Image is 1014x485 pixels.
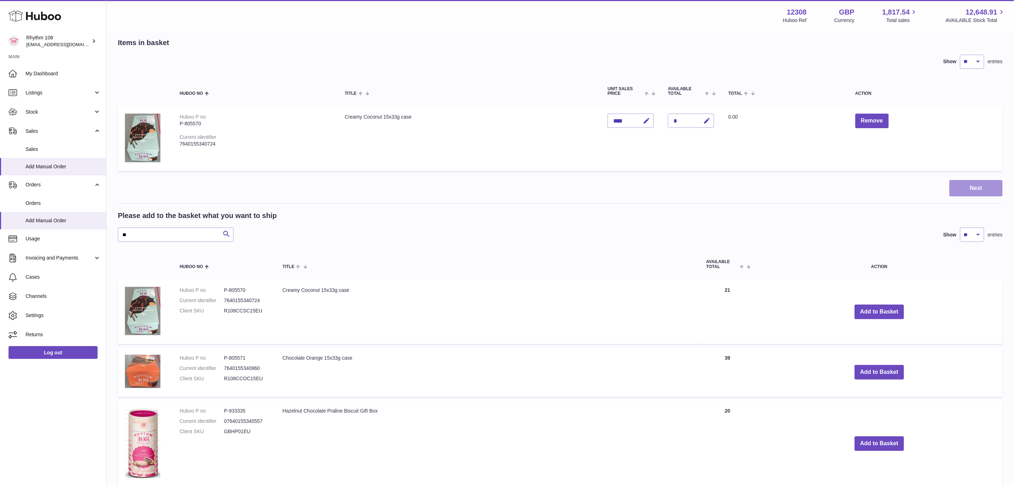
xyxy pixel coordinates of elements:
label: Show [943,231,957,238]
span: 0.00 [728,114,738,120]
strong: 12308 [787,7,807,17]
span: Title [345,91,356,96]
span: AVAILABLE Stock Total [946,17,1005,24]
h2: Items in basket [118,38,169,48]
span: My Dashboard [26,70,101,77]
span: Unit Sales Price [608,87,643,96]
th: Action [756,252,1003,276]
span: 12,648.91 [966,7,997,17]
span: Channels [26,293,101,300]
img: Creamy Coconut 15x33g case [125,114,160,162]
a: 12,648.91 AVAILABLE Stock Total [946,7,1005,24]
span: Invoicing and Payments [26,255,93,261]
dt: Client SKU [180,375,224,382]
span: Add Manual Order [26,163,101,170]
dt: Huboo P no [180,287,224,294]
span: entries [988,58,1003,65]
span: Sales [26,128,93,135]
td: Creamy Coconut 15x33g case [275,280,699,344]
span: Huboo no [180,91,203,96]
span: Total [728,91,742,96]
div: Huboo Ref [783,17,807,24]
div: P-805570 [180,120,330,127]
span: Orders [26,181,93,188]
span: [EMAIL_ADDRESS][DOMAIN_NAME] [26,42,104,47]
button: Add to Basket [855,436,904,451]
span: Returns [26,331,101,338]
td: 21 [699,280,756,344]
dd: 7640155340960 [224,365,268,372]
h2: Please add to the basket what you want to ship [118,211,277,220]
dt: Current identifier [180,418,224,425]
div: 7640155340724 [180,141,330,147]
button: Remove [855,114,889,128]
dd: P-933335 [224,408,268,414]
span: entries [988,231,1003,238]
dt: Client SKU [180,307,224,314]
dd: P-805570 [224,287,268,294]
img: Hazelnut Chocolate Praline Biscuit Gift Box [125,408,160,478]
img: orders@rhythm108.com [9,36,19,47]
dt: Huboo P no [180,355,224,361]
dd: R108CCOC15EU [224,375,268,382]
td: Chocolate Orange 15x33g case [275,348,699,397]
strong: GBP [839,7,854,17]
dt: Client SKU [180,428,224,435]
dt: Current identifier [180,297,224,304]
label: Show [943,58,957,65]
div: Action [855,91,996,96]
a: Log out [9,346,98,359]
dd: 07640155340557 [224,418,268,425]
div: Huboo P no [180,114,206,120]
td: Creamy Coconut 15x33g case [338,107,601,171]
span: Stock [26,109,93,115]
span: Title [283,265,294,269]
img: Creamy Coconut 15x33g case [125,287,160,336]
span: Settings [26,312,101,319]
dd: GBHP01EU [224,428,268,435]
span: Sales [26,146,101,153]
dd: 7640155340724 [224,297,268,304]
dd: R108CCSC15EU [224,307,268,314]
dd: P-805571 [224,355,268,361]
td: 39 [699,348,756,397]
button: Next [949,180,1003,197]
span: Usage [26,235,101,242]
span: Cases [26,274,101,280]
button: Add to Basket [855,365,904,380]
dt: Huboo P no [180,408,224,414]
span: Huboo no [180,265,203,269]
dt: Current identifier [180,365,224,372]
div: Current identifier [180,134,216,140]
img: Chocolate Orange 15x33g case [125,355,160,388]
span: Listings [26,89,93,96]
a: 1,817.54 Total sales [882,7,918,24]
span: Add Manual Order [26,217,101,224]
div: Currency [834,17,855,24]
span: AVAILABLE Total [706,260,738,269]
button: Add to Basket [855,305,904,319]
span: Orders [26,200,101,207]
div: Rhythm 108 [26,34,90,48]
span: AVAILABLE Total [668,87,703,96]
span: Total sales [886,17,918,24]
span: 1,817.54 [882,7,910,17]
